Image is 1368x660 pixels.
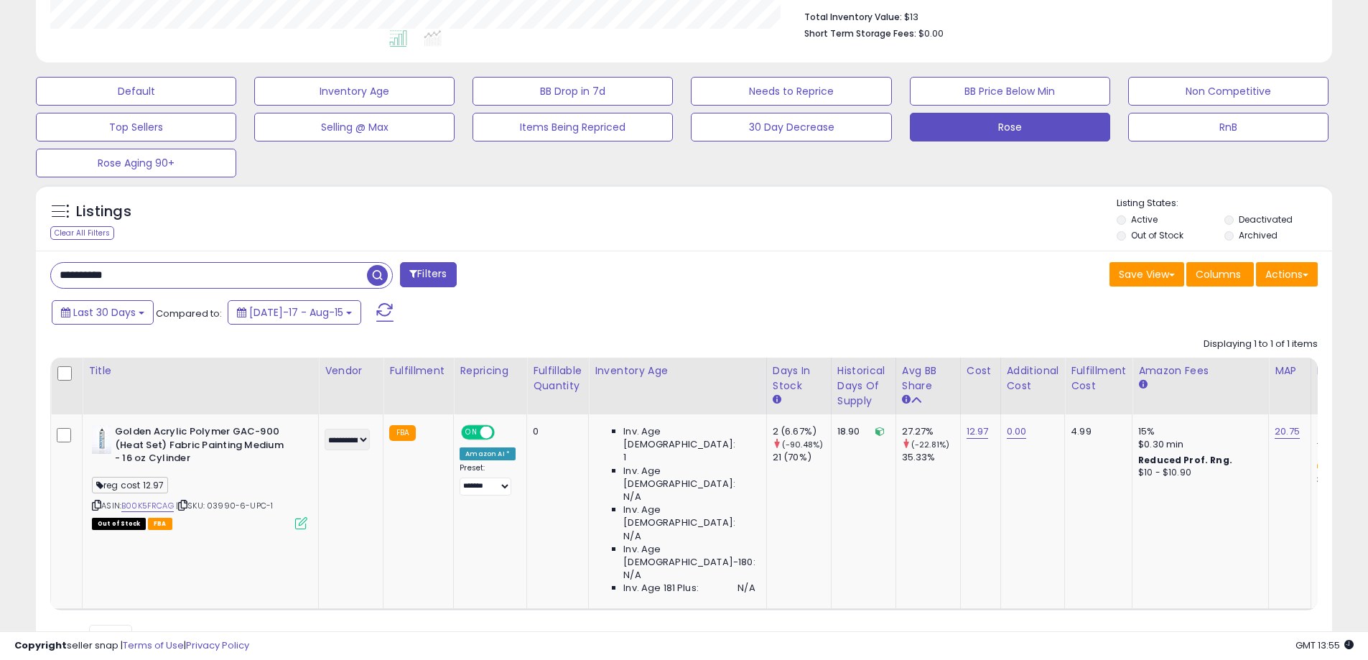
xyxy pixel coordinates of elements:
[1317,424,1339,438] b: Min:
[460,363,521,378] div: Repricing
[176,500,273,511] span: | SKU: 03990-6-UPC-1
[1138,425,1257,438] div: 15%
[782,439,823,450] small: (-90.48%)
[121,500,174,512] a: B00K5FRCAG
[92,425,307,528] div: ASIN:
[1138,454,1232,466] b: Reduced Prof. Rng.
[123,638,184,652] a: Terms of Use
[1256,262,1318,287] button: Actions
[691,77,891,106] button: Needs to Reprice
[623,491,641,503] span: N/A
[400,262,456,287] button: Filters
[1117,197,1332,210] p: Listing States:
[691,113,891,141] button: 30 Day Decrease
[1071,425,1121,438] div: 4.99
[804,27,916,39] b: Short Term Storage Fees:
[254,77,455,106] button: Inventory Age
[88,363,312,378] div: Title
[389,363,447,378] div: Fulfillment
[14,638,67,652] strong: Copyright
[1295,638,1354,652] span: 2025-09-15 13:55 GMT
[1239,229,1278,241] label: Archived
[1275,363,1305,378] div: MAP
[76,202,131,222] h5: Listings
[902,425,960,438] div: 27.27%
[595,363,760,378] div: Inventory Age
[804,11,902,23] b: Total Inventory Value:
[623,530,641,543] span: N/A
[1138,378,1147,391] small: Amazon Fees.
[1128,113,1329,141] button: RnB
[228,300,361,325] button: [DATE]-17 - Aug-15
[319,358,383,414] th: CSV column name: cust_attr_2_Vendor
[325,363,377,378] div: Vendor
[623,451,626,464] span: 1
[911,439,949,450] small: (-22.81%)
[533,363,582,394] div: Fulfillable Quantity
[773,394,781,406] small: Days In Stock.
[473,113,673,141] button: Items Being Repriced
[473,77,673,106] button: BB Drop in 7d
[967,424,989,439] a: 12.97
[389,425,416,441] small: FBA
[623,569,641,582] span: N/A
[1204,338,1318,351] div: Displaying 1 to 1 of 1 items
[902,363,954,394] div: Avg BB Share
[910,113,1110,141] button: Rose
[804,7,1307,24] li: $13
[623,465,755,491] span: Inv. Age [DEMOGRAPHIC_DATA]:
[1007,363,1059,394] div: Additional Cost
[623,503,755,529] span: Inv. Age [DEMOGRAPHIC_DATA]:
[52,300,154,325] button: Last 30 Days
[186,638,249,652] a: Privacy Policy
[533,425,577,438] div: 0
[773,451,831,464] div: 21 (70%)
[1131,213,1158,226] label: Active
[36,77,236,106] button: Default
[254,113,455,141] button: Selling @ Max
[910,77,1110,106] button: BB Price Below Min
[156,307,222,320] span: Compared to:
[773,425,831,438] div: 2 (6.67%)
[1138,363,1262,378] div: Amazon Fees
[967,363,995,378] div: Cost
[92,518,146,530] span: All listings that are currently out of stock and unavailable for purchase on Amazon
[460,463,516,496] div: Preset:
[902,394,911,406] small: Avg BB Share.
[837,363,890,409] div: Historical Days Of Supply
[837,425,885,438] div: 18.90
[115,425,289,469] b: Golden Acrylic Polymer GAC-900 (Heat Set) Fabric Painting Medium - 16 oz Cylinder
[1275,424,1300,439] a: 20.75
[92,477,168,493] span: reg cost 12.97
[918,27,944,40] span: $0.00
[36,113,236,141] button: Top Sellers
[92,425,111,454] img: 310x4WQ5uzL._SL40_.jpg
[737,582,755,595] span: N/A
[462,427,480,439] span: ON
[623,425,755,451] span: Inv. Age [DEMOGRAPHIC_DATA]:
[73,305,136,320] span: Last 30 Days
[14,639,249,653] div: seller snap | |
[50,226,114,240] div: Clear All Filters
[249,305,343,320] span: [DATE]-17 - Aug-15
[1007,424,1027,439] a: 0.00
[1138,467,1257,479] div: $10 - $10.90
[36,149,236,177] button: Rose Aging 90+
[623,543,755,569] span: Inv. Age [DEMOGRAPHIC_DATA]-180:
[1071,363,1126,394] div: Fulfillment Cost
[1186,262,1254,287] button: Columns
[61,629,164,643] span: Show: entries
[1109,262,1184,287] button: Save View
[493,427,516,439] span: OFF
[1138,438,1257,451] div: $0.30 min
[623,582,699,595] span: Inv. Age 181 Plus:
[773,363,825,394] div: Days In Stock
[460,447,516,460] div: Amazon AI *
[1196,267,1241,282] span: Columns
[1239,213,1293,226] label: Deactivated
[902,451,960,464] div: 35.33%
[1131,229,1183,241] label: Out of Stock
[148,518,172,530] span: FBA
[1128,77,1329,106] button: Non Competitive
